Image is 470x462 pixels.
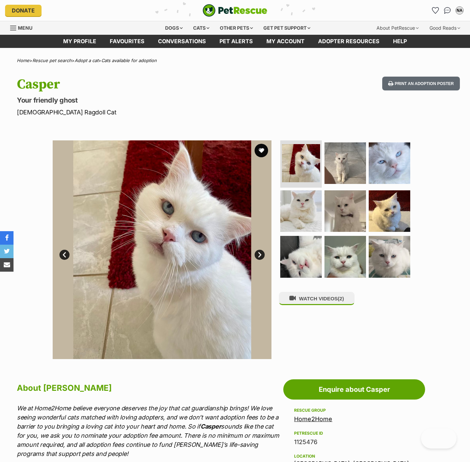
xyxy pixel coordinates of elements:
a: PetRescue [203,4,267,17]
img: Photo of Casper [282,144,320,182]
p: Your friendly ghost [17,96,287,105]
a: Rescue pet search [32,58,72,63]
div: Dogs [160,21,187,35]
p: [DEMOGRAPHIC_DATA] Ragdoll Cat [17,108,287,117]
img: logo-cat-932fe2b9b8326f06289b0f2fb663e598f794de774fb13d1741a6617ecf9a85b4.svg [203,4,267,17]
div: NA [456,7,463,14]
div: Location [294,454,414,459]
div: Get pet support [259,21,315,35]
a: Adopter resources [311,35,386,48]
span: (2) [338,296,344,301]
button: WATCH VIDEOS(2) [279,292,355,305]
a: Cats available for adoption [101,58,157,63]
a: My profile [56,35,103,48]
h2: About [PERSON_NAME] [17,381,280,396]
span: Menu [18,25,32,31]
i: We at Home2Home believe everyone deserves the joy that cat guardianship brings! We love seeing wo... [17,405,279,457]
a: My account [260,35,311,48]
a: Conversations [442,5,453,16]
b: Casper [201,423,221,430]
img: Photo of Casper [280,190,322,232]
div: About PetRescue [372,21,423,35]
a: Home [17,58,29,63]
div: Cats [188,21,214,35]
img: Photo of Casper [53,140,271,359]
a: Help [386,35,414,48]
a: Donate [5,5,42,16]
img: Photo of Casper [369,236,410,277]
a: Favourites [103,35,151,48]
button: My account [454,5,465,16]
div: 1125476 [294,437,414,447]
img: Photo of Casper [369,142,410,184]
a: Favourites [430,5,441,16]
button: Print an adoption poster [382,77,460,90]
a: Pet alerts [213,35,260,48]
img: Photo of Casper [324,236,366,277]
img: Photo of Casper [369,190,410,232]
img: Photo of Casper [324,190,366,232]
div: Other pets [215,21,258,35]
img: chat-41dd97257d64d25036548639549fe6c8038ab92f7586957e7f3b1b290dea8141.svg [444,7,451,14]
h1: Casper [17,77,287,92]
ul: Account quick links [430,5,465,16]
img: Photo of Casper [280,236,322,277]
a: conversations [151,35,213,48]
div: Rescue group [294,408,414,413]
div: PetRescue ID [294,431,414,436]
img: Photo of Casper [324,142,366,184]
a: Home2Home [294,415,332,423]
a: Prev [59,250,70,260]
a: Adopt a cat [75,58,98,63]
div: Good Reads [425,21,465,35]
a: Menu [10,21,37,33]
a: Enquire about Casper [283,379,425,400]
button: favourite [255,144,268,157]
a: Next [255,250,265,260]
iframe: Help Scout Beacon - Open [421,428,456,449]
